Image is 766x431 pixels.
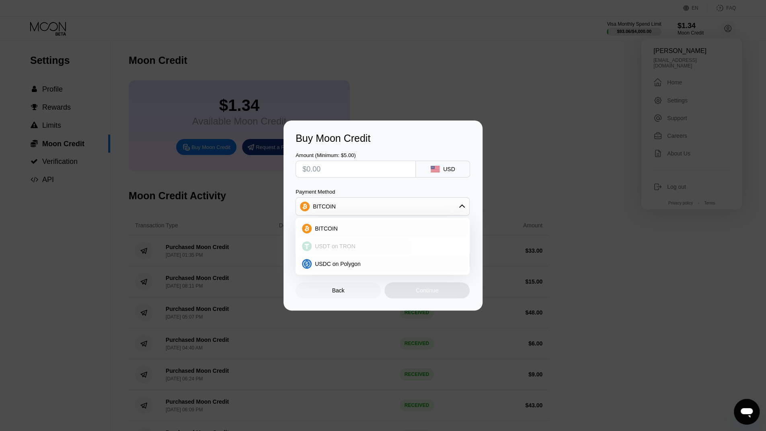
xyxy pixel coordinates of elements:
[302,161,409,177] input: $0.00
[315,225,338,232] span: BITCOIN
[298,221,467,237] div: BITCOIN
[296,133,470,144] div: Buy Moon Credit
[296,282,381,298] div: Back
[296,189,470,195] div: Payment Method
[313,203,336,210] div: BITCOIN
[315,261,361,267] span: USDC on Polygon
[298,256,467,272] div: USDC on Polygon
[734,399,760,425] iframe: Button to launch messaging window
[332,287,345,294] div: Back
[298,238,467,254] div: USDT on TRON
[443,166,455,172] div: USD
[296,152,416,158] div: Amount (Minimum: $5.00)
[315,243,355,249] span: USDT on TRON
[296,198,469,214] div: BITCOIN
